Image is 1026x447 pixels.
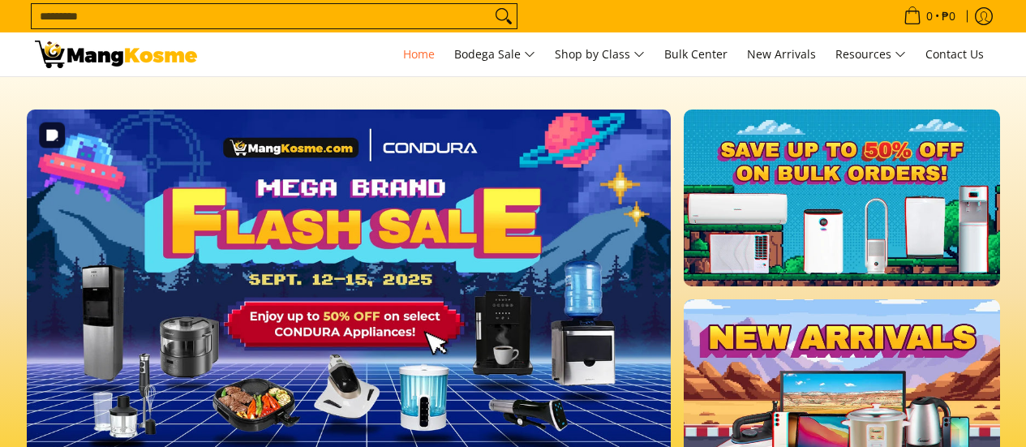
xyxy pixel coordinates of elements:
a: Bodega Sale [446,32,543,76]
a: Bulk Center [656,32,736,76]
button: Search [491,4,517,28]
span: Contact Us [925,46,984,62]
span: Bulk Center [664,46,728,62]
span: 0 [924,11,935,22]
a: Contact Us [917,32,992,76]
span: Resources [835,45,906,65]
nav: Main Menu [213,32,992,76]
span: ₱0 [939,11,958,22]
img: Mang Kosme: Your Home Appliances Warehouse Sale Partner! [35,41,197,68]
span: Bodega Sale [454,45,535,65]
span: Home [403,46,435,62]
span: Shop by Class [555,45,645,65]
span: • [899,7,960,25]
span: New Arrivals [747,46,816,62]
a: New Arrivals [739,32,824,76]
a: Resources [827,32,914,76]
a: Home [395,32,443,76]
a: Shop by Class [547,32,653,76]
